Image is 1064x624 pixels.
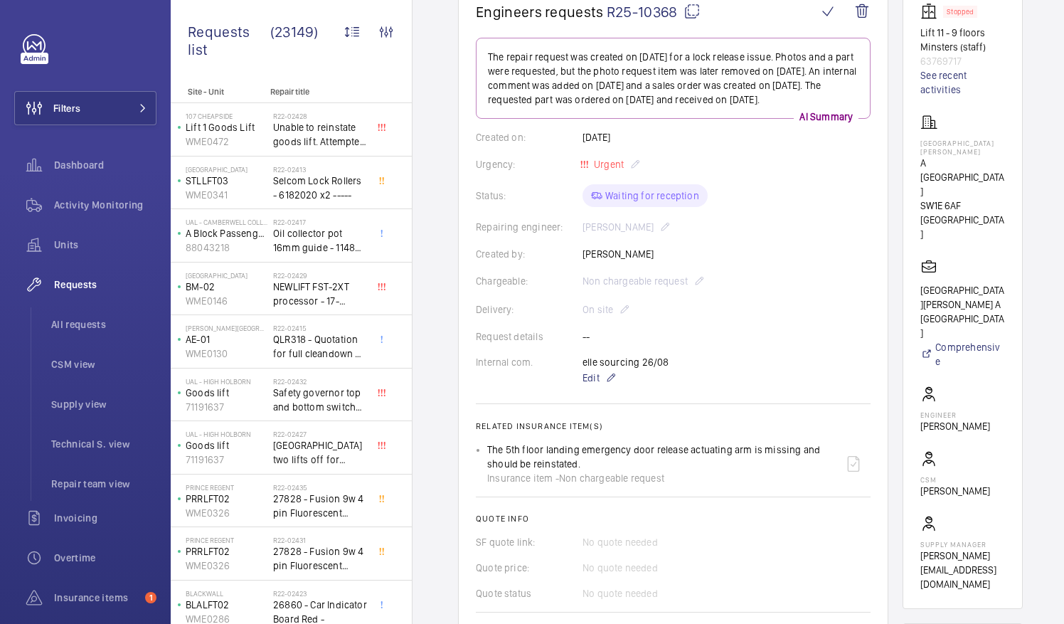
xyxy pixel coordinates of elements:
[54,551,156,565] span: Overtime
[920,68,1005,97] a: See recent activities
[273,544,367,573] span: 27828 - Fusion 9w 4 pin Fluorescent Lamp / Bulb - Used on Prince regent lift No2 car top test con...
[186,347,267,361] p: WME0130
[186,188,267,202] p: WME0341
[186,218,267,226] p: UAL - Camberwell College of Arts
[476,421,871,431] h2: Related insurance item(s)
[920,549,1005,591] p: [PERSON_NAME][EMAIL_ADDRESS][DOMAIN_NAME]
[186,165,267,174] p: [GEOGRAPHIC_DATA]
[559,471,664,485] span: Non chargeable request
[186,271,267,280] p: [GEOGRAPHIC_DATA]
[920,340,1005,369] a: Comprehensive
[54,591,139,605] span: Insurance items
[186,559,267,573] p: WME0326
[273,377,367,386] h2: R22-02432
[487,471,559,485] span: Insurance item -
[54,277,156,292] span: Requests
[273,280,367,308] span: NEWLIFT FST-2XT processor - 17-02000003 1021,00 euros x1
[186,506,267,520] p: WME0326
[273,120,367,149] span: Unable to reinstate goods lift. Attempted to swap control boards with PL2, no difference. Technic...
[273,226,367,255] span: Oil collector pot 16mm guide - 11482 x2
[920,156,1005,199] p: A [GEOGRAPHIC_DATA]
[273,112,367,120] h2: R22-02428
[54,511,156,525] span: Invoicing
[920,26,1005,54] p: Lift 11 - 9 floors Minsters (staff)
[186,492,267,506] p: PRRLFT02
[273,218,367,226] h2: R22-02417
[582,371,600,385] span: Edit
[186,589,267,598] p: Blackwall
[54,238,156,252] span: Units
[14,91,156,125] button: Filters
[51,477,156,491] span: Repair team view
[920,54,1005,68] p: 63769717
[145,592,156,603] span: 1
[273,271,367,280] h2: R22-02429
[188,23,270,58] span: Requests list
[51,317,156,332] span: All requests
[186,453,267,467] p: 71191637
[51,437,156,451] span: Technical S. view
[186,280,267,294] p: BM-02
[920,199,1005,241] p: SW1E 6AF [GEOGRAPHIC_DATA]
[186,483,267,492] p: Prince Regent
[920,475,990,484] p: CSM
[186,544,267,559] p: PRRLFT02
[186,174,267,188] p: STLLFT03
[920,411,990,419] p: Engineer
[51,397,156,411] span: Supply view
[488,50,858,107] p: The repair request was created on [DATE] for a lock release issue. Photos and a part were request...
[53,101,80,115] span: Filters
[186,386,267,400] p: Goods lift
[273,430,367,438] h2: R22-02427
[273,536,367,544] h2: R22-02431
[920,283,1005,340] p: [GEOGRAPHIC_DATA][PERSON_NAME] A [GEOGRAPHIC_DATA]
[186,112,267,120] p: 107 Cheapside
[476,514,871,524] h2: Quote info
[947,9,974,14] p: Stopped
[920,3,943,20] img: elevator.svg
[54,198,156,212] span: Activity Monitoring
[186,598,267,612] p: BLALFT02
[273,589,367,598] h2: R22-02423
[920,419,990,433] p: [PERSON_NAME]
[186,377,267,386] p: UAL - High Holborn
[270,87,364,97] p: Repair title
[273,492,367,520] span: 27828 - Fusion 9w 4 pin Fluorescent Lamp / Bulb - Used on Prince regent lift No2 car top test con...
[920,139,1005,156] p: [GEOGRAPHIC_DATA][PERSON_NAME]
[186,430,267,438] p: UAL - High Holborn
[186,536,267,544] p: Prince Regent
[54,158,156,172] span: Dashboard
[273,174,367,202] span: Selcom Lock Rollers - 6182020 x2 -----
[51,357,156,371] span: CSM view
[273,386,367,414] span: Safety governor top and bottom switches not working from an immediate defect. Lift passenger lift...
[186,134,267,149] p: WME0472
[186,324,267,332] p: [PERSON_NAME][GEOGRAPHIC_DATA]
[607,3,701,21] span: R25-10368
[920,484,990,498] p: [PERSON_NAME]
[186,294,267,308] p: WME0146
[186,120,267,134] p: Lift 1 Goods Lift
[920,540,1005,549] p: Supply manager
[273,438,367,467] span: [GEOGRAPHIC_DATA] two lifts off for safety governor rope switches at top and bottom. Immediate de...
[186,400,267,414] p: 71191637
[186,226,267,240] p: A Block Passenger Lift 2 (B) L/H
[186,332,267,347] p: AE-01
[186,438,267,453] p: Goods lift
[186,240,267,255] p: 88043218
[273,332,367,361] span: QLR318 - Quotation for full cleandown of lift and motor room at, Workspace, [PERSON_NAME][GEOGRAP...
[476,3,604,21] span: Engineers requests
[273,483,367,492] h2: R22-02435
[273,165,367,174] h2: R22-02413
[794,110,858,124] p: AI Summary
[171,87,265,97] p: Site - Unit
[273,324,367,332] h2: R22-02415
